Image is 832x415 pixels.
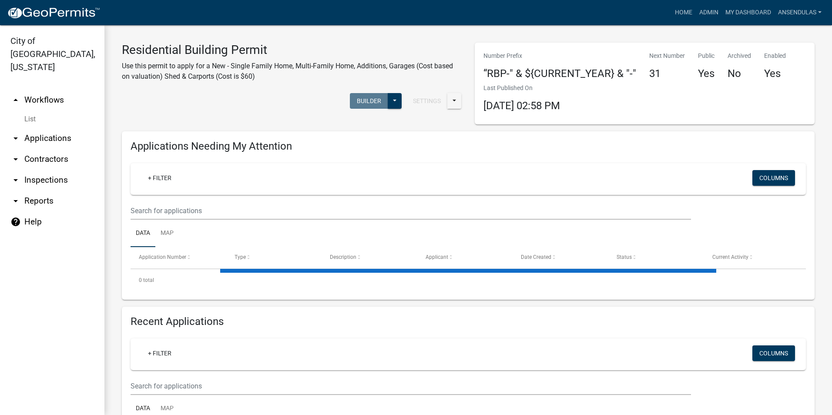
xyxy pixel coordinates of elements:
[426,254,448,260] span: Applicant
[235,254,246,260] span: Type
[139,254,186,260] span: Application Number
[698,67,715,80] h4: Yes
[131,377,691,395] input: Search for applications
[764,67,786,80] h4: Yes
[10,154,21,164] i: arrow_drop_down
[521,254,551,260] span: Date Created
[722,4,775,21] a: My Dashboard
[608,247,704,268] datatable-header-cell: Status
[122,61,462,82] p: Use this permit to apply for a New - Single Family Home, Multi-Family Home, Additions, Garages (C...
[775,4,825,21] a: ansendulas
[728,67,751,80] h4: No
[483,67,636,80] h4: “RBP-" & ${CURRENT_YEAR} & "-"
[322,247,417,268] datatable-header-cell: Description
[406,93,448,109] button: Settings
[671,4,696,21] a: Home
[10,217,21,227] i: help
[712,254,748,260] span: Current Activity
[10,95,21,105] i: arrow_drop_up
[155,220,179,248] a: Map
[417,247,513,268] datatable-header-cell: Applicant
[350,93,388,109] button: Builder
[696,4,722,21] a: Admin
[483,51,636,60] p: Number Prefix
[131,220,155,248] a: Data
[704,247,799,268] datatable-header-cell: Current Activity
[752,170,795,186] button: Columns
[131,315,806,328] h4: Recent Applications
[483,84,560,93] p: Last Published On
[131,202,691,220] input: Search for applications
[617,254,632,260] span: Status
[141,170,178,186] a: + Filter
[141,345,178,361] a: + Filter
[122,43,462,57] h3: Residential Building Permit
[330,254,356,260] span: Description
[483,100,560,112] span: [DATE] 02:58 PM
[649,51,685,60] p: Next Number
[698,51,715,60] p: Public
[752,345,795,361] button: Columns
[131,247,226,268] datatable-header-cell: Application Number
[131,140,806,153] h4: Applications Needing My Attention
[10,196,21,206] i: arrow_drop_down
[10,133,21,144] i: arrow_drop_down
[649,67,685,80] h4: 31
[10,175,21,185] i: arrow_drop_down
[226,247,322,268] datatable-header-cell: Type
[728,51,751,60] p: Archived
[513,247,608,268] datatable-header-cell: Date Created
[131,269,806,291] div: 0 total
[764,51,786,60] p: Enabled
